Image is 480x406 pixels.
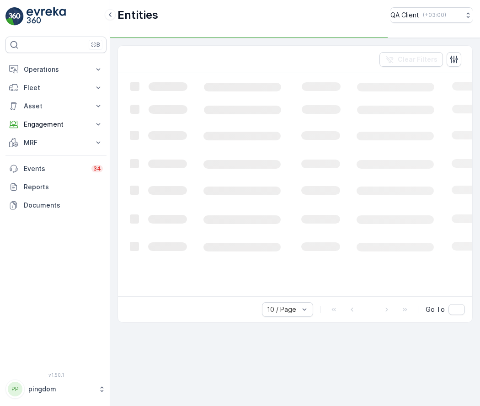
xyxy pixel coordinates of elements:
[5,372,107,378] span: v 1.50.1
[5,79,107,97] button: Fleet
[24,101,88,111] p: Asset
[390,11,419,20] p: QA Client
[24,120,88,129] p: Engagement
[5,178,107,196] a: Reports
[5,134,107,152] button: MRF
[5,379,107,399] button: PPpingdom
[91,41,100,48] p: ⌘B
[5,196,107,214] a: Documents
[390,7,473,23] button: QA Client(+03:00)
[27,7,66,26] img: logo_light-DOdMpM7g.png
[426,305,445,314] span: Go To
[5,60,107,79] button: Operations
[93,165,101,172] p: 34
[423,11,446,19] p: ( +03:00 )
[5,160,107,178] a: Events34
[5,115,107,134] button: Engagement
[24,138,88,147] p: MRF
[5,97,107,115] button: Asset
[24,164,86,173] p: Events
[24,65,88,74] p: Operations
[379,52,443,67] button: Clear Filters
[8,382,22,396] div: PP
[398,55,437,64] p: Clear Filters
[28,385,94,394] p: pingdom
[24,182,103,192] p: Reports
[24,201,103,210] p: Documents
[24,83,88,92] p: Fleet
[117,8,158,22] p: Entities
[5,7,24,26] img: logo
